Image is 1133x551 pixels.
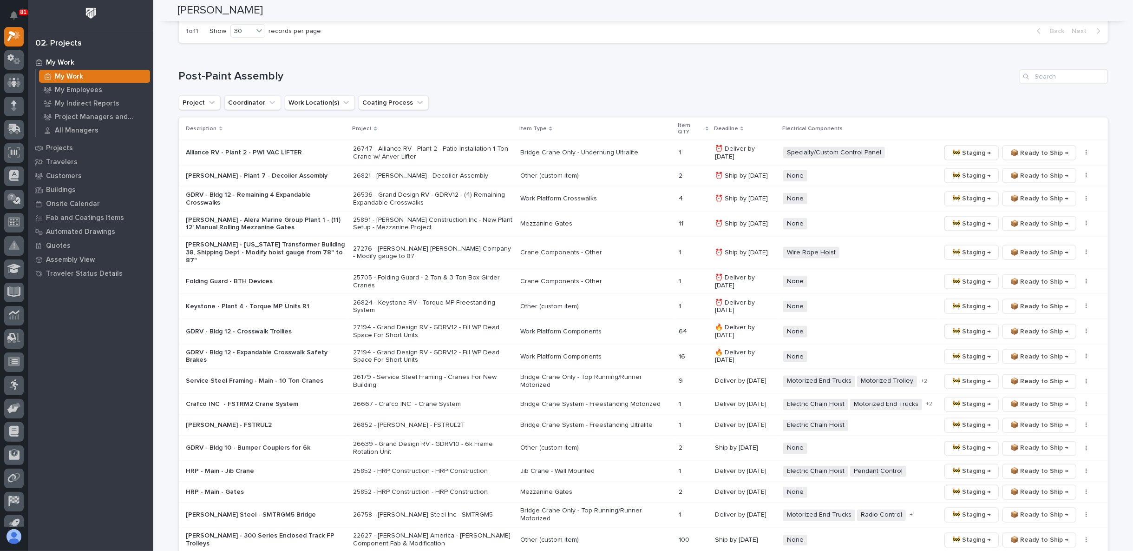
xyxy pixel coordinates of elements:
button: 📦 Ready to Ship → [1002,168,1076,183]
span: 🚧 Staging → [952,487,991,498]
button: 🚧 Staging → [944,418,999,433]
p: Ship by [DATE] [715,445,776,452]
p: 1 [679,399,683,409]
span: 📦 Ready to Ship → [1010,399,1068,410]
tr: GDRV - Bldg 12 - Crosswalk Trollies27194 - Grand Design RV - GDRV12 - Fill WP Dead Space For Shor... [179,319,1108,344]
p: 25852 - HRP Construction - HRP Construction [353,489,513,497]
a: My Indirect Reports [36,97,153,110]
p: 26179 - Service Steel Framing - Cranes For New Building [353,374,513,390]
p: Crafco INC - FSTRM2 Crane System [186,401,346,409]
p: Fab and Coatings Items [46,214,124,222]
p: 27194 - Grand Design RV - GDRV12 - Fill WP Dead Space For Short Units [353,349,513,365]
span: None [783,443,807,454]
span: Next [1072,27,1093,35]
p: ⏰ Ship by [DATE] [715,220,776,228]
p: 4 [679,193,685,203]
button: 📦 Ready to Ship → [1002,274,1076,289]
a: Automated Drawings [28,225,153,239]
p: 9 [679,376,685,385]
p: GDRV - Bldg 12 - Expandable Crosswalk Safety Brakes [186,349,346,365]
p: Folding Guard - BTH Devices [186,278,346,285]
a: My Work [28,55,153,69]
tr: HRP - Main - Gates25852 - HRP Construction - HRP ConstructionMezzanine Gates22 Deliver by [DATE]N... [179,482,1108,503]
span: 🚧 Staging → [952,510,991,521]
a: All Managers [36,124,153,137]
button: 📦 Ready to Ship → [1002,397,1076,412]
p: Item QTY [678,120,703,138]
button: 🚧 Staging → [944,374,999,389]
span: 🚧 Staging → [952,326,991,337]
div: 30 [231,27,253,36]
a: Travelers [28,155,153,169]
span: 📦 Ready to Ship → [1010,218,1068,229]
tr: HRP - Main - Jib Crane25852 - HRP Construction - HRP ConstructionJib Crane - Wall Mounted11 Deliv... [179,461,1108,482]
tr: [PERSON_NAME] - Plant 7 - Decoiler Assembly26821 - [PERSON_NAME] - Decoiler AssemblyOther (custom... [179,166,1108,186]
p: Work Platform Crosswalks [520,195,671,203]
p: 25852 - HRP Construction - HRP Construction [353,468,513,476]
span: 🚧 Staging → [952,276,991,287]
button: 📦 Ready to Ship → [1002,245,1076,260]
p: 1 of 1 [179,20,206,43]
p: Crane Components - Other [520,278,671,285]
p: Crane Components - Other [520,249,671,257]
tr: GDRV - Bldg 10 - Bumper Couplers for 6k26639 - Grand Design RV - GDRV10 - 6k Frame Rotation UnitO... [179,436,1108,461]
p: Description [186,124,217,134]
p: Keystone - Plant 4 - Torque MP Units R1 [186,303,346,311]
p: Travelers [46,158,78,166]
p: 2 [679,443,685,452]
p: Quotes [46,242,71,250]
p: Deliver by [DATE] [715,511,776,519]
p: Deliver by [DATE] [715,378,776,385]
p: 26667 - Crafco INC - Crane System [353,401,513,409]
span: Wire Rope Hoist [783,247,839,259]
p: Other (custom item) [520,303,671,311]
a: Project Managers and Engineers [36,110,153,123]
button: 🚧 Staging → [944,464,999,479]
p: ⏰ Deliver by [DATE] [715,274,776,290]
span: 📦 Ready to Ship → [1010,351,1068,362]
span: 📦 Ready to Ship → [1010,147,1068,159]
p: 1 [679,276,683,285]
span: Pendant Control [850,466,906,478]
button: 🚧 Staging → [944,168,999,183]
p: 27276 - [PERSON_NAME] [PERSON_NAME] Company - Modify gauge to 87 [353,245,513,261]
tr: [PERSON_NAME] - FSTRUL226852 - [PERSON_NAME] - FSTRUL2TBridge Crane System - Freestanding Ultrali... [179,415,1108,436]
span: 📦 Ready to Ship → [1010,510,1068,521]
p: Project [352,124,372,134]
span: 📦 Ready to Ship → [1010,247,1068,258]
span: 🚧 Staging → [952,301,991,312]
tr: Folding Guard - BTH Devices25705 - Folding Guard - 2 Ton & 3 Ton Box Girder CranesCrane Component... [179,269,1108,294]
span: Electric Chain Hoist [783,399,848,411]
button: 🚧 Staging → [944,349,999,364]
p: ⏰ Ship by [DATE] [715,172,776,180]
p: 11 [679,218,686,228]
button: 📦 Ready to Ship → [1002,533,1076,548]
button: Back [1029,27,1068,35]
button: 📦 Ready to Ship → [1002,508,1076,523]
p: Deliver by [DATE] [715,489,776,497]
button: 🚧 Staging → [944,324,999,339]
p: [PERSON_NAME] Steel - SMTRGM5 Bridge [186,511,346,519]
p: ⏰ Deliver by [DATE] [715,145,776,161]
p: Deliver by [DATE] [715,468,776,476]
p: GDRV - Bldg 10 - Bumper Couplers for 6k [186,445,346,452]
p: Work Platform Components [520,328,671,336]
p: My Employees [55,86,102,94]
span: 🚧 Staging → [952,399,991,410]
span: 🚧 Staging → [952,170,991,181]
p: [PERSON_NAME] - Plant 7 - Decoiler Assembly [186,172,346,180]
button: 🚧 Staging → [944,216,999,231]
p: 22627 - [PERSON_NAME] America - [PERSON_NAME] Component Fab & Modification [353,532,513,548]
span: Motorized Trolley [857,376,917,387]
span: + 2 [921,379,927,385]
div: Notifications81 [12,11,24,26]
span: 📦 Ready to Ship → [1010,535,1068,546]
p: Other (custom item) [520,172,671,180]
button: 🚧 Staging → [944,441,999,456]
button: Notifications [4,6,24,25]
a: My Employees [36,83,153,96]
button: 🚧 Staging → [944,146,999,160]
p: 81 [20,9,26,15]
a: Customers [28,169,153,183]
span: 📦 Ready to Ship → [1010,487,1068,498]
